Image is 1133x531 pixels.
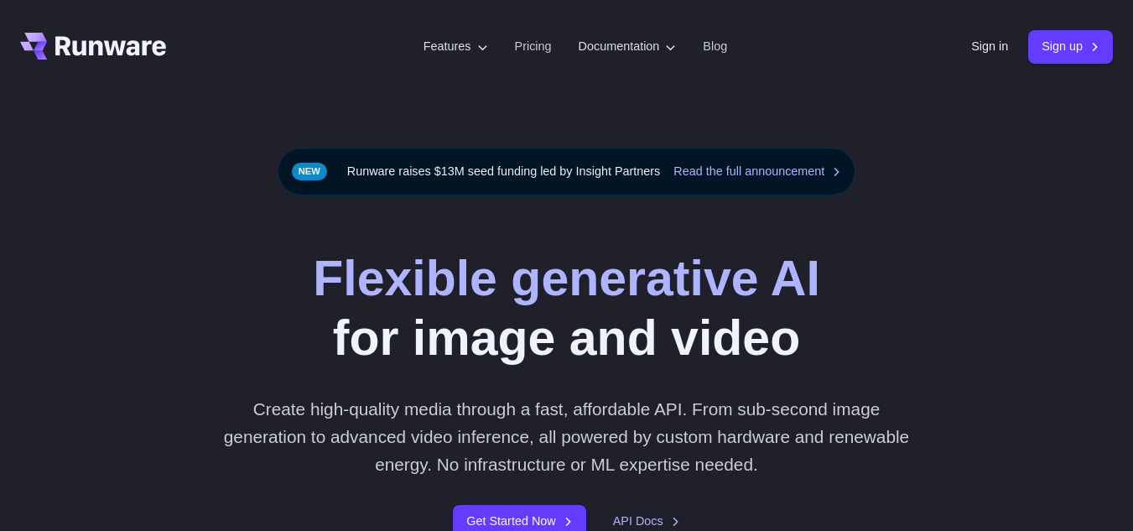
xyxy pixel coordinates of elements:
[20,33,166,60] a: Go to /
[313,251,820,306] strong: Flexible generative AI
[515,37,552,56] a: Pricing
[217,395,917,479] p: Create high-quality media through a fast, affordable API. From sub-second image generation to adv...
[1028,30,1113,63] a: Sign up
[278,148,856,195] div: Runware raises $13M seed funding led by Insight Partners
[424,37,488,56] label: Features
[971,37,1008,56] a: Sign in
[613,512,680,531] a: API Docs
[313,249,820,368] h1: for image and video
[703,37,727,56] a: Blog
[579,37,677,56] label: Documentation
[673,162,841,181] a: Read the full announcement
